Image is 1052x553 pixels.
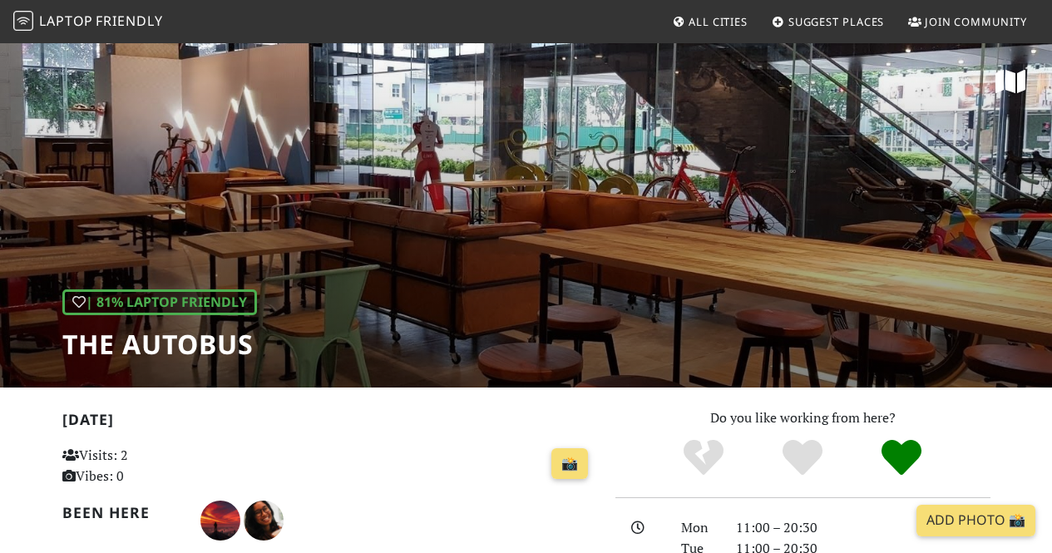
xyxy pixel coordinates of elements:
span: Suggest Places [788,14,885,29]
a: Add Photo 📸 [916,505,1035,536]
a: Join Community [901,7,1034,37]
span: Jan Relador [244,510,284,528]
div: Yes [753,437,852,479]
a: Suggest Places [765,7,891,37]
img: 1860-jan.jpg [244,501,284,541]
h1: The Autobus [62,328,257,360]
div: 11:00 – 20:30 [726,517,1000,539]
p: Visits: 2 Vibes: 0 [62,445,227,487]
div: No [654,437,753,479]
img: LaptopFriendly [13,11,33,31]
p: Do you like working from here? [615,407,990,429]
a: All Cities [665,7,754,37]
span: Friendly [96,12,162,30]
span: Laptop [39,12,93,30]
a: LaptopFriendly LaptopFriendly [13,7,163,37]
span: Join Community [925,14,1027,29]
span: All Cities [689,14,748,29]
div: Mon [671,517,726,539]
a: 📸 [551,448,588,480]
img: 2014-lesley.jpg [200,501,240,541]
h2: Been here [62,504,180,521]
h2: [DATE] [62,411,595,435]
span: Lesley Nair [200,510,244,528]
div: Definitely! [852,437,951,479]
div: | 81% Laptop Friendly [62,289,257,316]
